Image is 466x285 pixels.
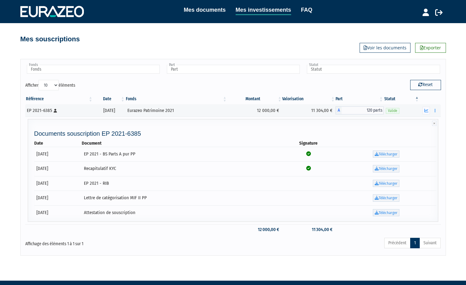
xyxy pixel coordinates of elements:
[184,6,226,14] a: Mes documents
[410,80,441,90] button: Reset
[282,224,335,235] td: 11 304,00 €
[25,237,193,247] div: Affichage des éléments 1 à 1 sur 1
[419,238,441,248] a: Suivant
[373,165,399,172] a: Télécharger
[360,43,410,53] a: Voir les documents
[282,94,335,104] th: Valorisation: activer pour trier la colonne par ordre croissant
[82,140,281,147] th: Document
[227,94,282,104] th: Montant: activer pour trier la colonne par ordre croissant
[34,161,82,176] td: [DATE]
[336,106,384,114] div: A - Eurazeo Patrimoine 2021
[25,94,93,104] th: Référence : activer pour trier la colonne par ordre croissant
[39,80,59,90] select: Afficheréléments
[25,80,75,90] label: Afficher éléments
[82,147,281,162] td: EP 2021 - BS Parts A pur PP
[384,94,419,104] th: Statut : activer pour trier la colonne par ordre d&eacute;croissant
[27,107,91,114] div: EP 2021-6385
[281,140,336,147] th: Signature
[384,238,410,248] a: Précédent
[93,94,125,104] th: Date: activer pour trier la colonne par ordre croissant
[410,238,420,248] a: 1
[82,161,281,176] td: Recapitulatif KYC
[373,209,399,217] a: Télécharger
[82,205,281,220] td: Attestation de souscription
[336,106,342,114] span: A
[34,205,82,220] td: [DATE]
[82,191,281,205] td: Lettre de catégorisation MIF II PP
[227,224,282,235] td: 12 000,00 €
[282,104,335,117] td: 11 304,00 €
[127,107,225,114] div: Eurazeo Patrimoine 2021
[34,191,82,205] td: [DATE]
[373,180,399,187] a: Télécharger
[95,107,123,114] div: [DATE]
[34,130,437,137] h4: Documents souscription EP 2021-6385
[236,6,291,15] a: Mes investissements
[34,140,82,147] th: Date
[34,147,82,162] td: [DATE]
[54,109,57,113] i: [Français] Personne physique
[415,43,446,53] a: Exporter
[373,194,399,202] a: Télécharger
[301,6,312,14] a: FAQ
[373,151,399,158] a: Télécharger
[20,35,80,43] h4: Mes souscriptions
[125,94,227,104] th: Fonds: activer pour trier la colonne par ordre croissant
[82,176,281,191] td: EP 2021 - RIB
[227,104,282,117] td: 12 000,00 €
[34,176,82,191] td: [DATE]
[386,108,399,114] span: Valide
[20,6,84,17] img: 1732889491-logotype_eurazeo_blanc_rvb.png
[336,94,384,104] th: Part: activer pour trier la colonne par ordre croissant
[342,106,384,114] span: 120 parts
